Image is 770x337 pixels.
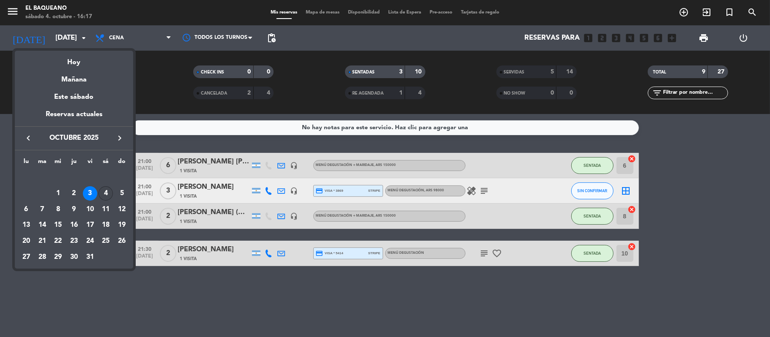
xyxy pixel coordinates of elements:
th: viernes [82,157,98,170]
span: octubre 2025 [36,133,112,144]
td: 26 de octubre de 2025 [114,233,130,249]
div: 31 [83,250,97,264]
div: Reservas actuales [15,109,133,126]
td: 4 de octubre de 2025 [98,185,114,201]
div: 26 [115,234,129,248]
button: keyboard_arrow_right [112,133,127,144]
td: 6 de octubre de 2025 [18,201,34,217]
td: 15 de octubre de 2025 [50,217,66,233]
div: 29 [51,250,65,264]
div: 9 [67,202,81,217]
td: 22 de octubre de 2025 [50,233,66,249]
div: 7 [35,202,49,217]
td: 23 de octubre de 2025 [66,233,82,249]
td: OCT. [18,169,130,185]
i: keyboard_arrow_right [115,133,125,143]
th: domingo [114,157,130,170]
div: 6 [19,202,33,217]
div: 16 [67,218,81,232]
div: 25 [99,234,113,248]
td: 7 de octubre de 2025 [34,201,50,217]
th: martes [34,157,50,170]
td: 2 de octubre de 2025 [66,185,82,201]
div: 17 [83,218,97,232]
td: 25 de octubre de 2025 [98,233,114,249]
div: 22 [51,234,65,248]
div: 4 [99,186,113,201]
th: sábado [98,157,114,170]
div: 24 [83,234,97,248]
i: keyboard_arrow_left [23,133,33,143]
div: 11 [99,202,113,217]
th: lunes [18,157,34,170]
td: 8 de octubre de 2025 [50,201,66,217]
th: miércoles [50,157,66,170]
div: 1 [51,186,65,201]
div: 19 [115,218,129,232]
td: 10 de octubre de 2025 [82,201,98,217]
div: 30 [67,250,81,264]
div: 20 [19,234,33,248]
td: 30 de octubre de 2025 [66,249,82,265]
td: 3 de octubre de 2025 [82,185,98,201]
div: 3 [83,186,97,201]
td: 12 de octubre de 2025 [114,201,130,217]
button: keyboard_arrow_left [21,133,36,144]
td: 28 de octubre de 2025 [34,249,50,265]
div: 21 [35,234,49,248]
div: Hoy [15,51,133,68]
td: 24 de octubre de 2025 [82,233,98,249]
td: 14 de octubre de 2025 [34,217,50,233]
th: jueves [66,157,82,170]
td: 17 de octubre de 2025 [82,217,98,233]
div: 5 [115,186,129,201]
div: 15 [51,218,65,232]
div: Mañana [15,68,133,85]
div: Este sábado [15,85,133,109]
td: 9 de octubre de 2025 [66,201,82,217]
div: 14 [35,218,49,232]
div: 23 [67,234,81,248]
td: 18 de octubre de 2025 [98,217,114,233]
div: 12 [115,202,129,217]
div: 28 [35,250,49,264]
td: 19 de octubre de 2025 [114,217,130,233]
td: 20 de octubre de 2025 [18,233,34,249]
div: 13 [19,218,33,232]
td: 16 de octubre de 2025 [66,217,82,233]
td: 27 de octubre de 2025 [18,249,34,265]
td: 1 de octubre de 2025 [50,185,66,201]
div: 18 [99,218,113,232]
td: 5 de octubre de 2025 [114,185,130,201]
div: 8 [51,202,65,217]
td: 29 de octubre de 2025 [50,249,66,265]
td: 13 de octubre de 2025 [18,217,34,233]
div: 27 [19,250,33,264]
td: 31 de octubre de 2025 [82,249,98,265]
div: 10 [83,202,97,217]
td: 11 de octubre de 2025 [98,201,114,217]
td: 21 de octubre de 2025 [34,233,50,249]
div: 2 [67,186,81,201]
